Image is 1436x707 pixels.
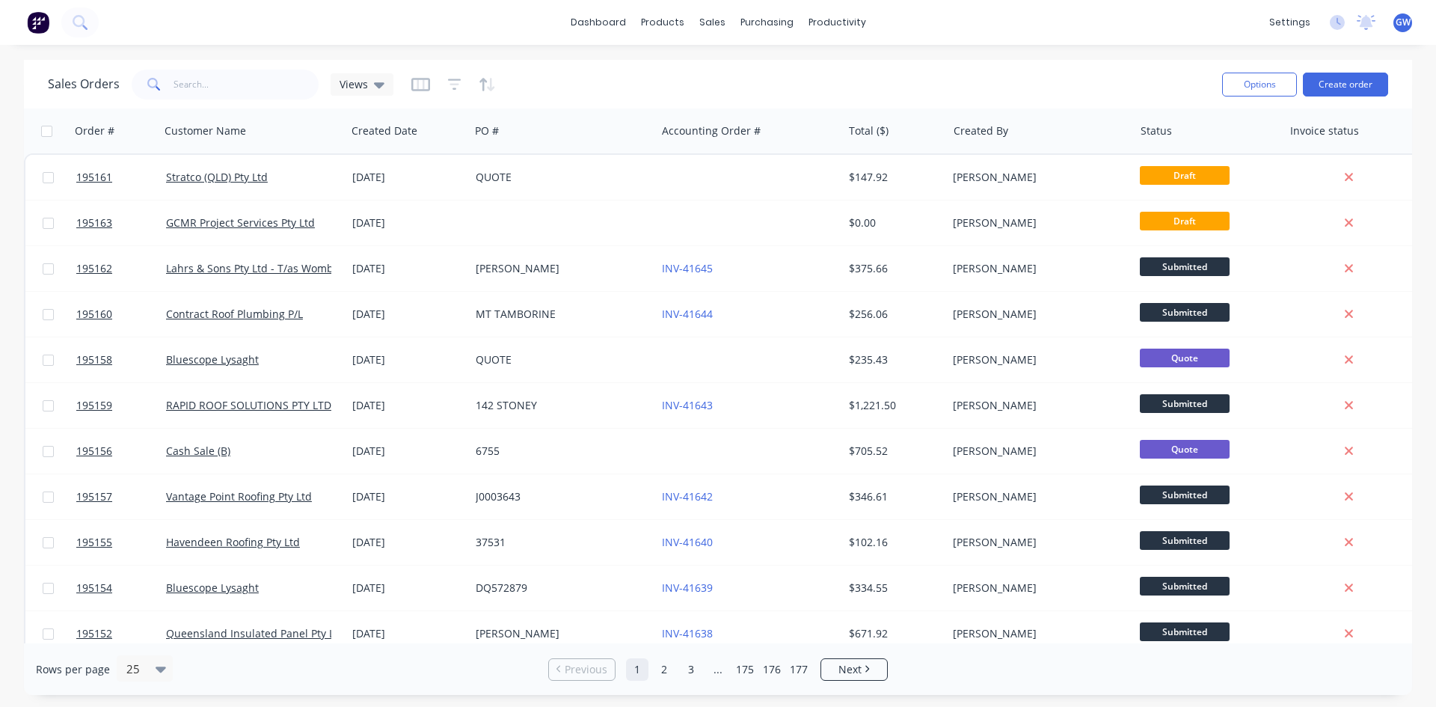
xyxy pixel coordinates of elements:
[76,215,112,230] span: 195163
[1303,73,1388,97] button: Create order
[476,535,642,550] div: 37531
[563,11,633,34] a: dashboard
[1140,394,1230,413] span: Submitted
[76,535,112,550] span: 195155
[849,535,936,550] div: $102.16
[476,626,642,641] div: [PERSON_NAME]
[662,535,713,549] a: INV-41640
[849,352,936,367] div: $235.43
[76,581,112,596] span: 195154
[475,123,499,138] div: PO #
[76,429,166,474] a: 195156
[734,658,756,681] a: Page 175
[1140,166,1230,185] span: Draft
[1140,531,1230,550] span: Submitted
[1290,123,1359,138] div: Invoice status
[476,170,642,185] div: QUOTE
[174,70,319,100] input: Search...
[352,352,464,367] div: [DATE]
[76,611,166,656] a: 195152
[352,581,464,596] div: [DATE]
[352,123,417,138] div: Created Date
[788,658,810,681] a: Page 177
[849,170,936,185] div: $147.92
[801,11,874,34] div: productivity
[653,658,675,681] a: Page 2
[1222,73,1297,97] button: Options
[1140,486,1230,504] span: Submitted
[549,662,615,677] a: Previous page
[953,489,1119,504] div: [PERSON_NAME]
[27,11,49,34] img: Factory
[476,489,642,504] div: J0003643
[680,658,702,681] a: Page 3
[953,170,1119,185] div: [PERSON_NAME]
[76,626,112,641] span: 195152
[165,123,246,138] div: Customer Name
[821,662,887,677] a: Next page
[633,11,692,34] div: products
[565,662,607,677] span: Previous
[1262,11,1318,34] div: settings
[953,261,1119,276] div: [PERSON_NAME]
[953,581,1119,596] div: [PERSON_NAME]
[36,662,110,677] span: Rows per page
[76,337,166,382] a: 195158
[352,626,464,641] div: [DATE]
[166,352,259,367] a: Bluescope Lysaght
[849,626,936,641] div: $671.92
[352,215,464,230] div: [DATE]
[76,170,112,185] span: 195161
[1140,212,1230,230] span: Draft
[662,123,761,138] div: Accounting Order #
[1140,303,1230,322] span: Submitted
[1140,622,1230,641] span: Submitted
[953,398,1119,413] div: [PERSON_NAME]
[340,76,368,92] span: Views
[1141,123,1172,138] div: Status
[662,489,713,504] a: INV-41642
[166,626,360,640] a: Queensland Insulated Panel Pty Ltd #2
[76,520,166,565] a: 195155
[352,307,464,322] div: [DATE]
[76,155,166,200] a: 195161
[953,444,1119,459] div: [PERSON_NAME]
[849,307,936,322] div: $256.06
[953,626,1119,641] div: [PERSON_NAME]
[166,535,300,549] a: Havendeen Roofing Pty Ltd
[76,444,112,459] span: 195156
[838,662,862,677] span: Next
[166,215,315,230] a: GCMR Project Services Pty Ltd
[166,307,303,321] a: Contract Roof Plumbing P/L
[352,261,464,276] div: [DATE]
[166,261,394,275] a: Lahrs & Sons Pty Ltd - T/as Wombat Plumbing
[166,581,259,595] a: Bluescope Lysaght
[76,398,112,413] span: 195159
[166,489,312,504] a: Vantage Point Roofing Pty Ltd
[352,444,464,459] div: [DATE]
[352,535,464,550] div: [DATE]
[166,170,268,184] a: Stratco (QLD) Pty Ltd
[849,215,936,230] div: $0.00
[849,444,936,459] div: $705.52
[1396,16,1411,29] span: GW
[76,352,112,367] span: 195158
[476,444,642,459] div: 6755
[662,398,713,412] a: INV-41643
[953,535,1119,550] div: [PERSON_NAME]
[476,398,642,413] div: 142 STONEY
[76,383,166,428] a: 195159
[953,307,1119,322] div: [PERSON_NAME]
[626,658,648,681] a: Page 1 is your current page
[352,398,464,413] div: [DATE]
[849,123,889,138] div: Total ($)
[953,352,1119,367] div: [PERSON_NAME]
[761,658,783,681] a: Page 176
[75,123,114,138] div: Order #
[48,77,120,91] h1: Sales Orders
[476,307,642,322] div: MT TAMBORINE
[76,566,166,610] a: 195154
[707,658,729,681] a: Jump forward
[76,261,112,276] span: 195162
[76,201,166,245] a: 195163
